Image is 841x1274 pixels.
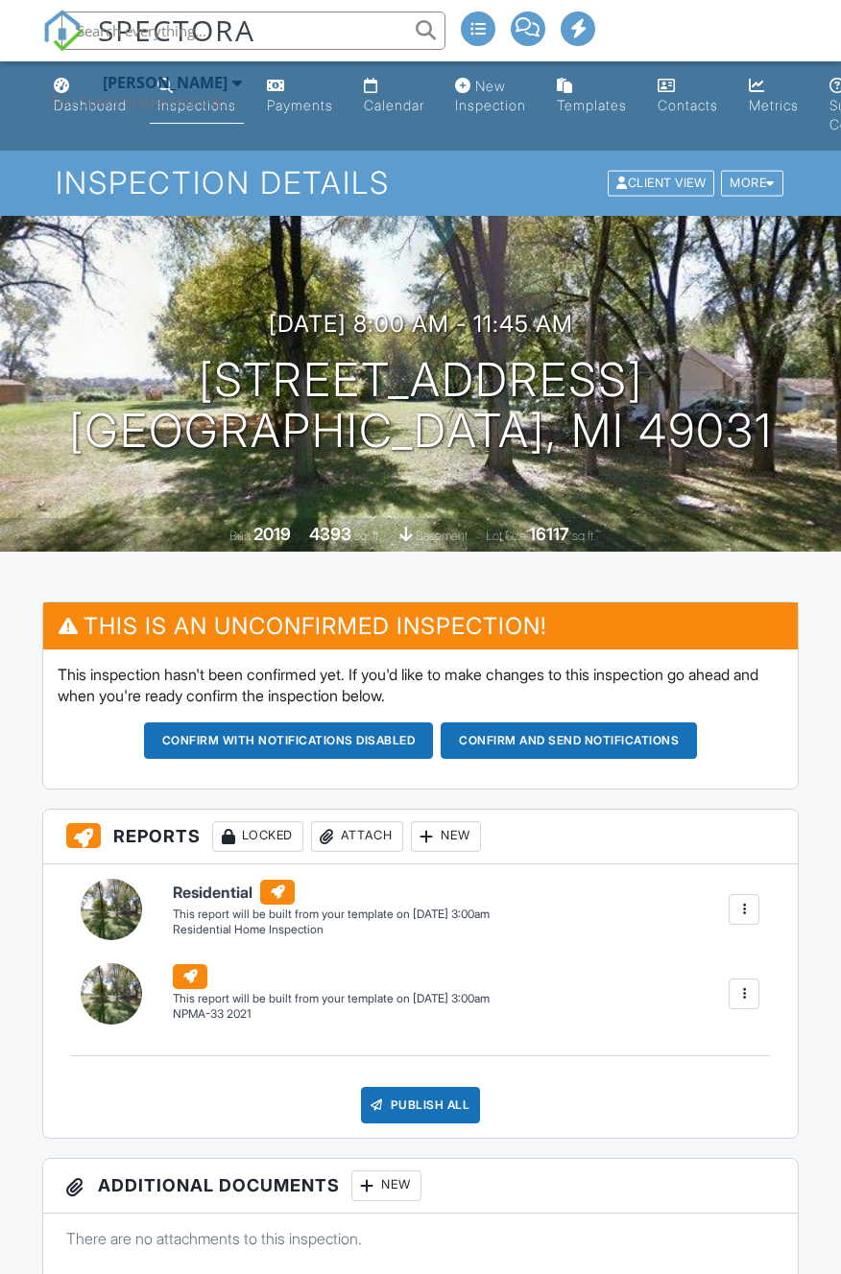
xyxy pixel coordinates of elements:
div: This report will be built from your template on [DATE] 3:00am [173,991,490,1006]
div: Payments [267,97,333,113]
span: Lot Size [486,529,526,543]
a: Payments [259,69,341,124]
h1: Inspection Details [56,166,785,200]
div: Attach [311,821,403,852]
div: Client View [608,171,714,197]
button: Confirm with notifications disabled [144,722,434,759]
a: Metrics [741,69,806,124]
div: Templates [557,97,627,113]
button: Confirm and send notifications [441,722,697,759]
h1: [STREET_ADDRESS] [GEOGRAPHIC_DATA], MI 49031 [69,355,773,457]
a: New Inspection [447,69,534,124]
span: sq. ft. [354,529,381,543]
h6: Residential [173,880,490,905]
div: [PERSON_NAME] [103,73,228,92]
span: sq.ft. [572,529,596,543]
a: Contacts [650,69,726,124]
div: New Inspection [455,78,526,113]
div: Calendar [364,97,424,113]
div: Locked [212,821,303,852]
div: Residential Home Inspection [173,922,490,938]
p: This inspection hasn't been confirmed yet. If you'd like to make changes to this inspection go ah... [58,664,783,707]
div: Publish All [361,1087,481,1123]
div: Metrics [749,97,799,113]
div: Contacts [658,97,718,113]
div: NPMA-33 2021 [173,1006,490,1023]
div: 4393 [309,524,351,544]
h3: Additional Documents [43,1159,798,1214]
a: Templates [549,69,635,124]
div: New [351,1170,421,1201]
span: basement [416,529,468,543]
a: Calendar [356,69,432,124]
p: There are no attachments to this inspection. [66,1228,775,1249]
div: More [721,171,783,197]
div: This report will be built from your template on [DATE] 3:00am [173,907,490,922]
div: Tru-Spect Inspections & Environmental [50,92,242,111]
div: 2019 [253,524,291,544]
span: Built [229,529,251,543]
h3: Reports [43,810,798,864]
h3: This is an Unconfirmed Inspection! [43,602,798,649]
input: Search everything... [61,12,445,50]
div: New [411,821,481,852]
a: Client View [606,175,719,189]
div: 16117 [529,524,569,544]
h3: [DATE] 8:00 am - 11:45 am [269,311,573,337]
